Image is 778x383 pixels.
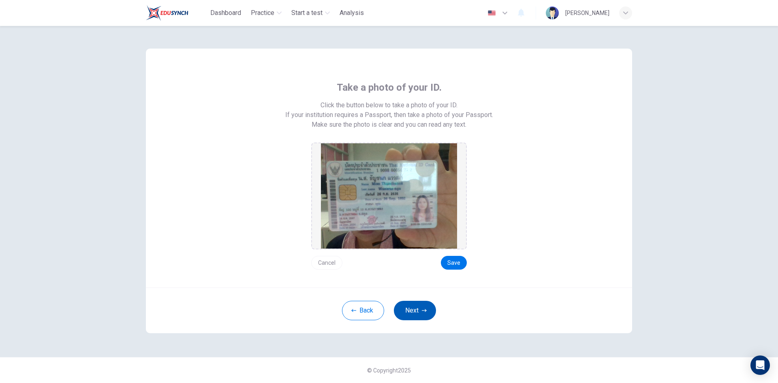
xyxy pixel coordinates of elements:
[337,81,442,94] span: Take a photo of your ID.
[248,6,285,20] button: Practice
[311,256,342,270] button: Cancel
[367,367,411,374] span: © Copyright 2025
[207,6,244,20] button: Dashboard
[487,10,497,16] img: en
[291,8,323,18] span: Start a test
[146,5,188,21] img: Train Test logo
[321,143,457,249] img: preview screemshot
[312,120,466,130] span: Make sure the photo is clear and you can read any text.
[251,8,274,18] span: Practice
[340,8,364,18] span: Analysis
[394,301,436,320] button: Next
[342,301,384,320] button: Back
[285,100,493,120] span: Click the button below to take a photo of your ID. If your institution requires a Passport, then ...
[441,256,467,270] button: Save
[565,8,609,18] div: [PERSON_NAME]
[750,355,770,375] div: Open Intercom Messenger
[146,5,207,21] a: Train Test logo
[546,6,559,19] img: Profile picture
[336,6,367,20] button: Analysis
[288,6,333,20] button: Start a test
[210,8,241,18] span: Dashboard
